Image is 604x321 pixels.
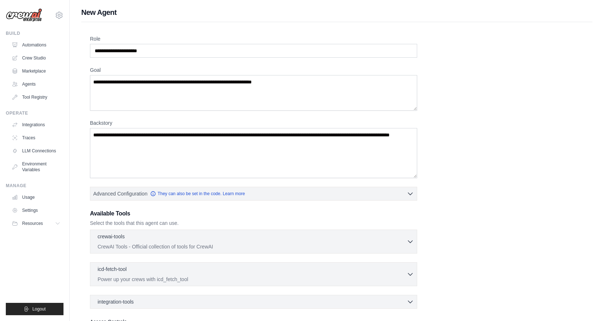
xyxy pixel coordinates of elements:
button: Logout [6,303,63,315]
a: Tool Registry [9,91,63,103]
button: Advanced Configuration They can also be set in the code. Learn more [90,187,417,200]
a: They can also be set in the code. Learn more [150,191,245,197]
label: Goal [90,66,417,74]
label: Backstory [90,119,417,127]
a: Automations [9,39,63,51]
p: Power up your crews with icd_fetch_tool [98,276,407,283]
h3: Available Tools [90,209,417,218]
button: icd-fetch-tool Power up your crews with icd_fetch_tool [93,266,414,283]
iframe: Chat Widget [568,286,604,321]
div: Build [6,30,63,36]
img: Logo [6,8,42,22]
p: CrewAI Tools - Official collection of tools for CrewAI [98,243,407,250]
span: integration-tools [98,298,134,305]
button: Resources [9,218,63,229]
label: Role [90,35,417,42]
button: integration-tools [93,298,414,305]
span: Logout [32,306,46,312]
a: Crew Studio [9,52,63,64]
a: Marketplace [9,65,63,77]
p: Select the tools that this agent can use. [90,219,417,227]
h1: New Agent [81,7,592,17]
a: Integrations [9,119,63,131]
a: Agents [9,78,63,90]
a: Environment Variables [9,158,63,176]
button: crewai-tools CrewAI Tools - Official collection of tools for CrewAI [93,233,414,250]
span: Resources [22,221,43,226]
div: Manage [6,183,63,189]
div: Widget de chat [568,286,604,321]
span: Advanced Configuration [93,190,147,197]
a: Settings [9,205,63,216]
p: icd-fetch-tool [98,266,127,273]
a: Usage [9,192,63,203]
a: LLM Connections [9,145,63,157]
p: crewai-tools [98,233,125,240]
div: Operate [6,110,63,116]
a: Traces [9,132,63,144]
